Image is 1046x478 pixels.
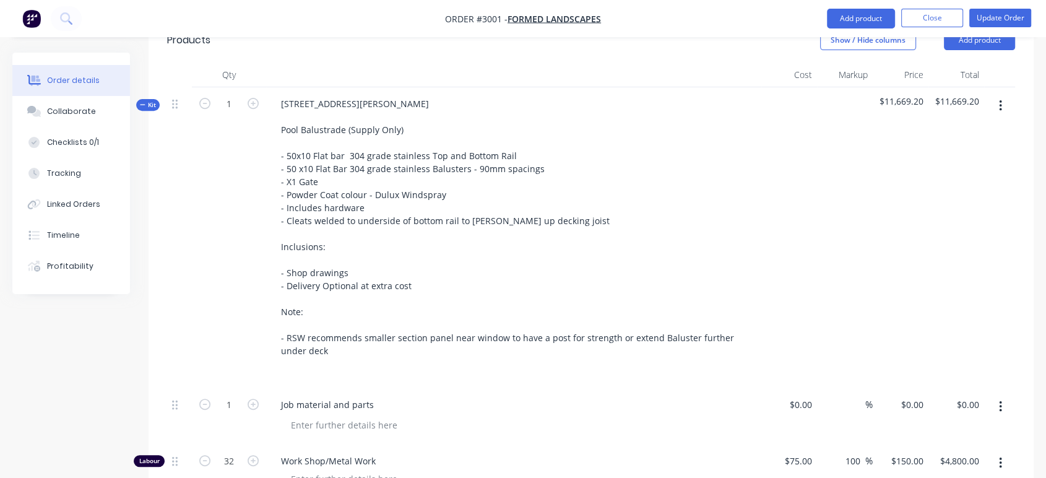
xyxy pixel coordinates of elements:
[47,261,93,272] div: Profitability
[865,454,873,468] span: %
[281,454,756,467] span: Work Shop/Metal Work
[271,396,384,414] div: Job material and parts
[969,9,1031,27] button: Update Order
[761,63,817,87] div: Cost
[22,9,41,28] img: Factory
[445,13,508,25] span: Order #3001 -
[47,75,100,86] div: Order details
[12,65,130,96] button: Order details
[134,455,165,467] div: Labour
[12,127,130,158] button: Checklists 0/1
[271,95,756,360] div: [STREET_ADDRESS][PERSON_NAME] Pool Balustrade (Supply Only) - 50x10 Flat bar 304 grade stainless ...
[12,220,130,251] button: Timeline
[878,95,923,108] span: $11,669.20
[12,158,130,189] button: Tracking
[873,63,928,87] div: Price
[136,99,160,111] button: Kit
[933,95,979,108] span: $11,669.20
[508,13,601,25] a: Formed Landscapes
[865,398,873,412] span: %
[47,230,80,241] div: Timeline
[47,137,99,148] div: Checklists 0/1
[47,106,96,117] div: Collaborate
[901,9,963,27] button: Close
[820,30,916,50] button: Show / Hide columns
[817,63,873,87] div: Markup
[192,63,266,87] div: Qty
[944,30,1015,50] button: Add product
[12,96,130,127] button: Collaborate
[47,199,100,210] div: Linked Orders
[928,63,984,87] div: Total
[12,251,130,282] button: Profitability
[12,189,130,220] button: Linked Orders
[827,9,895,28] button: Add product
[167,33,210,48] div: Products
[47,168,81,179] div: Tracking
[140,100,156,110] span: Kit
